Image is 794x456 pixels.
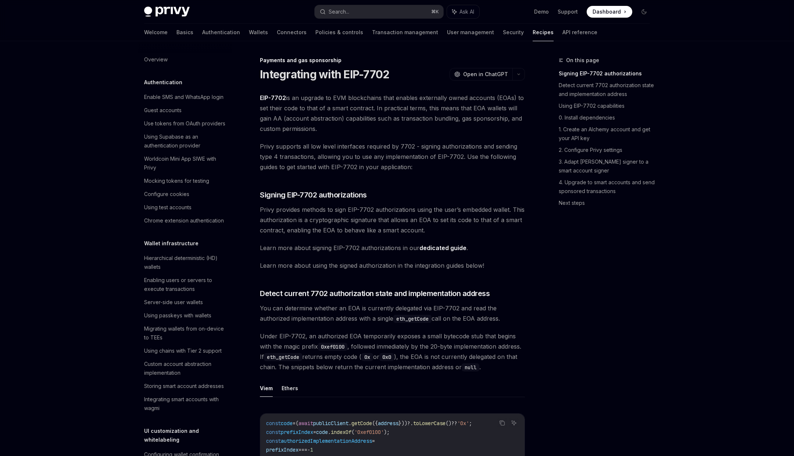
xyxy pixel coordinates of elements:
div: Use tokens from OAuth providers [144,119,225,128]
div: Search... [329,7,349,16]
code: 0xef0100 [318,343,347,351]
div: Enable SMS and WhatsApp login [144,93,223,101]
span: = [313,429,316,435]
span: Ask AI [459,8,474,15]
a: Overview [138,53,232,66]
span: ({ [372,420,378,427]
span: ( [351,429,354,435]
a: Guest accounts [138,104,232,117]
a: 2. Configure Privy settings [559,144,656,156]
span: Privy provides methods to sign EIP-7702 authorizations using the user’s embedded wallet. This aut... [260,204,525,235]
span: code [281,420,293,427]
a: Integrating smart accounts with wagmi [138,393,232,415]
span: publicClient [313,420,348,427]
span: () [446,420,451,427]
span: = [372,438,375,444]
span: - [307,446,310,453]
div: Using test accounts [144,203,192,212]
div: Guest accounts [144,106,182,115]
div: Storing smart account addresses [144,382,224,391]
a: Using passkeys with wallets [138,309,232,322]
button: Search...⌘K [315,5,443,18]
span: toLowerCase [413,420,446,427]
a: Signing EIP-7702 authorizations [559,68,656,79]
a: Using EIP-7702 capabilities [559,100,656,112]
button: Toggle dark mode [638,6,650,18]
span: const [266,429,281,435]
span: ; [469,420,472,427]
code: 0x0 [379,353,394,361]
h5: UI customization and whitelabeling [144,427,232,444]
a: User management [447,24,494,41]
span: Open in ChatGPT [463,71,508,78]
div: Worldcoin Mini App SIWE with Privy [144,154,228,172]
a: dedicated guide [419,244,466,252]
a: Migrating wallets from on-device to TEEs [138,322,232,344]
span: code [316,429,328,435]
span: On this page [566,56,599,65]
a: Storing smart account addresses [138,380,232,393]
div: Using chains with Tier 2 support [144,346,222,355]
div: Using passkeys with wallets [144,311,211,320]
a: Configure cookies [138,188,232,201]
a: Using Supabase as an authentication provider [138,130,232,152]
span: authorizedImplementationAddress [281,438,372,444]
code: eth_getCode [393,315,432,323]
span: Learn more about using the signed authorization in the integration guides below! [260,260,525,271]
span: await [298,420,313,427]
a: Enabling users or servers to execute transactions [138,274,232,296]
a: Basics [176,24,193,41]
a: Chrome extension authentication [138,214,232,227]
span: Privy supports all low level interfaces required by 7702 - signing authorizations and sending typ... [260,141,525,172]
a: Use tokens from OAuth providers [138,117,232,130]
code: null [462,363,479,371]
span: '0x' [457,420,469,427]
span: '0xef0100' [354,429,384,435]
a: Detect current 7702 authorization state and implementation address [559,79,656,100]
a: EIP-7702 [260,94,286,102]
h5: Authentication [144,78,182,87]
a: Security [503,24,524,41]
div: Chrome extension authentication [144,216,224,225]
span: is an upgrade to EVM blockchains that enables externally owned accounts (EOAs) to set their code ... [260,93,525,134]
span: ( [296,420,298,427]
a: Mocking tokens for testing [138,174,232,188]
span: const [266,438,281,444]
a: Support [558,8,578,15]
span: address [378,420,398,427]
div: Mocking tokens for testing [144,177,209,185]
button: Viem [260,380,273,397]
a: API reference [562,24,597,41]
span: ⌘ K [431,9,439,15]
span: }))?. [398,420,413,427]
a: Server-side user wallets [138,296,232,309]
span: ?? [451,420,457,427]
div: Enabling users or servers to execute transactions [144,276,228,293]
a: Next steps [559,197,656,209]
a: 4. Upgrade to smart accounts and send sponsored transactions [559,177,656,197]
a: Transaction management [372,24,438,41]
a: Connectors [277,24,307,41]
div: Payments and gas sponsorship [260,57,525,64]
h5: Wallet infrastructure [144,239,198,248]
span: Learn more about signing EIP-7702 authorizations in our . [260,243,525,253]
div: Overview [144,55,168,64]
a: 0. Install dependencies [559,112,656,124]
a: Using chains with Tier 2 support [138,344,232,357]
div: Configure cookies [144,190,189,199]
a: Welcome [144,24,168,41]
a: Worldcoin Mini App SIWE with Privy [138,152,232,174]
a: Authentication [202,24,240,41]
div: Custom account abstraction implementation [144,360,228,377]
a: Custom account abstraction implementation [138,357,232,380]
div: Using Supabase as an authentication provider [144,132,228,150]
span: Dashboard [593,8,621,15]
img: dark logo [144,7,190,17]
div: Integrating smart accounts with wagmi [144,395,228,413]
span: = [293,420,296,427]
span: . [328,429,331,435]
a: Enable SMS and WhatsApp login [138,90,232,104]
span: You can determine whether an EOA is currently delegated via EIP-7702 and read the authorized impl... [260,303,525,324]
span: const [266,420,281,427]
span: === [298,446,307,453]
